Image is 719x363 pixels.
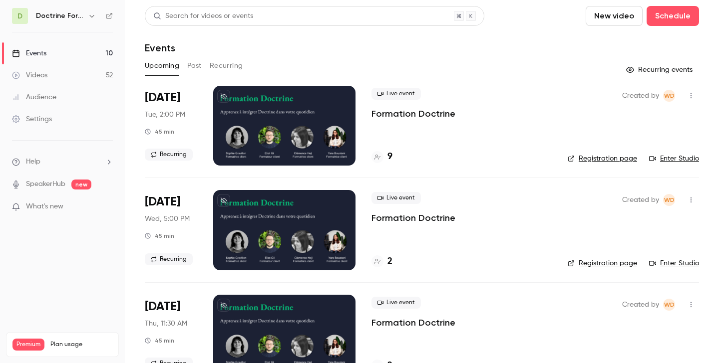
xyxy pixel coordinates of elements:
[210,58,243,74] button: Recurring
[664,299,675,311] span: WD
[145,86,197,166] div: Aug 26 Tue, 2:00 PM (Europe/Paris)
[371,255,392,268] a: 2
[12,114,52,124] div: Settings
[387,150,392,164] h4: 9
[649,154,699,164] a: Enter Studio
[12,70,47,80] div: Videos
[50,341,112,349] span: Plan usage
[26,201,63,212] span: What's new
[12,48,46,58] div: Events
[371,150,392,164] a: 9
[622,299,659,311] span: Created by
[145,337,174,345] div: 45 min
[371,317,455,329] a: Formation Doctrine
[145,299,180,315] span: [DATE]
[586,6,643,26] button: New video
[371,212,455,224] a: Formation Doctrine
[71,180,91,189] span: new
[26,157,40,167] span: Help
[12,339,44,351] span: Premium
[145,190,197,270] div: Aug 27 Wed, 5:00 PM (Europe/Paris)
[568,154,637,164] a: Registration page
[145,128,174,136] div: 45 min
[663,299,675,311] span: Webinar Doctrine
[145,149,193,161] span: Recurring
[622,194,659,206] span: Created by
[622,90,659,102] span: Created by
[622,62,699,78] button: Recurring events
[145,214,190,224] span: Wed, 5:00 PM
[153,11,253,21] div: Search for videos or events
[647,6,699,26] button: Schedule
[145,90,180,106] span: [DATE]
[371,88,421,100] span: Live event
[649,258,699,268] a: Enter Studio
[26,179,65,189] a: SpeakerHub
[387,255,392,268] h4: 2
[17,11,22,21] span: D
[101,202,113,211] iframe: Noticeable Trigger
[145,58,179,74] button: Upcoming
[12,92,56,102] div: Audience
[145,110,185,120] span: Tue, 2:00 PM
[145,232,174,240] div: 45 min
[187,58,202,74] button: Past
[568,258,637,268] a: Registration page
[663,194,675,206] span: Webinar Doctrine
[145,42,175,54] h1: Events
[12,157,113,167] li: help-dropdown-opener
[664,90,675,102] span: WD
[145,194,180,210] span: [DATE]
[664,194,675,206] span: WD
[145,319,187,329] span: Thu, 11:30 AM
[371,108,455,120] a: Formation Doctrine
[371,297,421,309] span: Live event
[145,253,193,265] span: Recurring
[663,90,675,102] span: Webinar Doctrine
[371,192,421,204] span: Live event
[36,11,84,21] h6: Doctrine Formation Corporate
